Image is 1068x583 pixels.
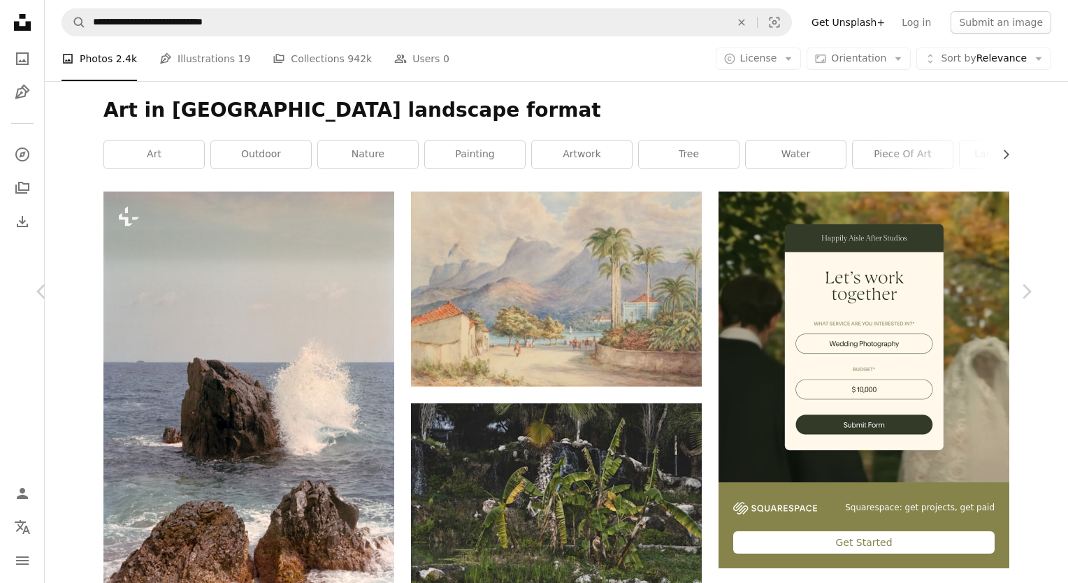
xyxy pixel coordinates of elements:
a: Banana trees and a waterfall in a lush landscape. [411,505,702,518]
span: 0 [443,51,449,66]
img: photo-1713895384916-909341ffa9ea [411,192,702,387]
a: Collections [8,174,36,202]
a: Squarespace: get projects, get paidGet Started [719,192,1009,568]
button: Visual search [758,9,791,36]
button: Clear [726,9,757,36]
h1: Art in [GEOGRAPHIC_DATA] landscape format [103,98,1009,123]
a: tree [639,141,739,168]
a: landscape art [960,141,1060,168]
a: Users 0 [394,36,449,81]
a: Illustrations 19 [159,36,250,81]
a: Download History [8,208,36,236]
span: 19 [238,51,251,66]
a: Illustrations [8,78,36,106]
a: nature [318,141,418,168]
a: water [746,141,846,168]
a: Next [984,224,1068,359]
a: Collections 942k [273,36,372,81]
button: Orientation [807,48,911,70]
a: Log in / Sign up [8,480,36,508]
a: Explore [8,141,36,168]
span: Relevance [941,52,1027,66]
button: Language [8,513,36,541]
span: Squarespace: get projects, get paid [845,502,995,514]
a: Photos [8,45,36,73]
form: Find visuals sitewide [62,8,792,36]
span: Orientation [831,52,886,64]
span: 942k [347,51,372,66]
a: View the photo by Museum of New Zealand Te Papa Tongarewa [411,282,702,295]
button: scroll list to the right [993,141,1009,168]
button: Sort byRelevance [916,48,1051,70]
button: Search Unsplash [62,9,86,36]
a: painting [425,141,525,168]
a: outdoor [211,141,311,168]
button: Menu [8,547,36,575]
a: Get Unsplash+ [803,11,893,34]
a: artwork [532,141,632,168]
img: file-1747939393036-2c53a76c450aimage [719,192,1009,482]
div: Get Started [733,531,995,554]
img: file-1747939142011-51e5cc87e3c9 [733,502,817,514]
a: piece of art [853,141,953,168]
button: License [716,48,802,70]
span: Sort by [941,52,976,64]
a: Log in [893,11,939,34]
span: License [740,52,777,64]
a: a large rock in the middle of the ocean [103,394,394,406]
a: art [104,141,204,168]
button: Submit an image [951,11,1051,34]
